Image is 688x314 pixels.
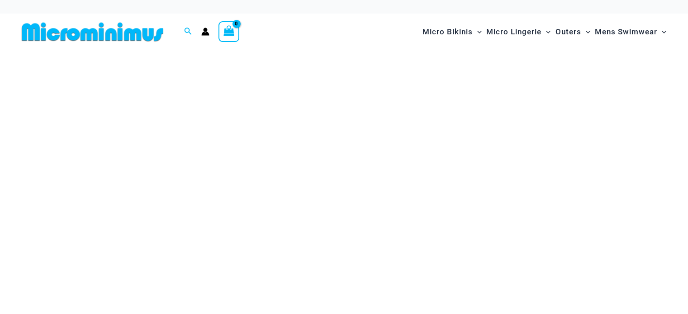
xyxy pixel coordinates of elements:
[553,18,593,46] a: OutersMenu ToggleMenu Toggle
[184,26,192,37] a: Search icon link
[555,20,581,43] span: Outers
[218,21,239,42] a: View Shopping Cart, empty
[541,20,550,43] span: Menu Toggle
[657,20,666,43] span: Menu Toggle
[419,17,670,47] nav: Site Navigation
[484,18,553,46] a: Micro LingerieMenu ToggleMenu Toggle
[595,20,657,43] span: Mens Swimwear
[420,18,484,46] a: Micro BikinisMenu ToggleMenu Toggle
[422,20,473,43] span: Micro Bikinis
[593,18,669,46] a: Mens SwimwearMenu ToggleMenu Toggle
[201,28,209,36] a: Account icon link
[473,20,482,43] span: Menu Toggle
[486,20,541,43] span: Micro Lingerie
[581,20,590,43] span: Menu Toggle
[18,22,167,42] img: MM SHOP LOGO FLAT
